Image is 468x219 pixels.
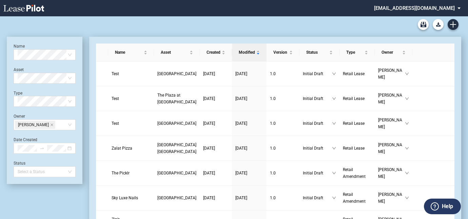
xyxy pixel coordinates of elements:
span: [DATE] [203,196,215,200]
th: Modified [232,44,267,62]
span: down [405,97,409,101]
label: Status [14,161,25,166]
th: Owner [375,44,412,62]
a: [DATE] [203,95,229,102]
span: [PERSON_NAME] [378,141,405,155]
a: [DATE] [235,95,263,102]
a: [GEOGRAPHIC_DATA] [GEOGRAPHIC_DATA] [157,141,196,155]
span: Retail Amendment [343,192,366,204]
th: Asset [154,44,200,62]
a: 1.0 [270,120,296,127]
span: Initial Draft [303,120,332,127]
span: down [405,72,409,76]
span: Test [112,121,119,126]
a: [DATE] [203,120,229,127]
span: [DATE] [235,71,247,76]
span: Zalat Pizza [112,146,132,151]
a: Create new document [448,19,459,30]
span: [PERSON_NAME] [378,92,405,105]
span: Initial Draft [303,145,332,152]
a: Test [112,70,151,77]
span: [PERSON_NAME] [18,121,49,129]
label: Type [14,91,22,96]
span: Initial Draft [303,170,332,176]
a: 1.0 [270,70,296,77]
a: [DATE] [235,170,263,176]
span: Version [273,49,288,56]
a: [DATE] [235,70,263,77]
span: Name [115,49,142,56]
th: Name [108,44,154,62]
a: [DATE] [235,120,263,127]
a: Retail Amendment [343,191,371,205]
a: 1.0 [270,195,296,201]
a: The Picklr [112,170,151,176]
span: 1 . 0 [270,121,276,126]
a: [GEOGRAPHIC_DATA] [157,70,196,77]
a: Test [112,95,151,102]
a: [GEOGRAPHIC_DATA] [157,120,196,127]
a: Retail Amendment [343,166,371,180]
span: down [405,171,409,175]
span: Retail Lease [343,121,365,126]
span: [DATE] [203,71,215,76]
a: Test [112,120,151,127]
span: Pompano Citi Centre [157,196,196,200]
span: 1 . 0 [270,96,276,101]
a: 1.0 [270,170,296,176]
span: 1 . 0 [270,146,276,151]
span: down [405,196,409,200]
span: Catherine Midkiff [15,121,55,129]
span: [PERSON_NAME] [378,117,405,130]
span: [DATE] [235,96,247,101]
span: Type [346,49,363,56]
span: down [332,171,336,175]
md-menu: Download Blank Form List [431,19,446,30]
span: Retail Lease [343,146,365,151]
th: Type [339,44,375,62]
a: Retail Lease [343,95,371,102]
span: down [405,121,409,125]
a: Sky Luxe Nails [112,195,151,201]
span: Initial Draft [303,95,332,102]
span: [DATE] [203,121,215,126]
span: down [332,72,336,76]
a: [GEOGRAPHIC_DATA] [157,170,196,176]
span: Test [112,71,119,76]
a: 1.0 [270,145,296,152]
span: Status [306,49,328,56]
span: to [40,146,44,151]
button: Download Blank Form [433,19,444,30]
th: Version [267,44,299,62]
span: Retail Lease [343,96,365,101]
span: Retail Amendment [343,167,366,179]
span: [PERSON_NAME] [378,166,405,180]
span: The Plaza at Lake Park [157,93,196,104]
th: Created [200,44,232,62]
span: [DATE] [235,171,247,175]
a: [DATE] [235,195,263,201]
span: Sky Luxe Nails [112,196,138,200]
span: down [332,196,336,200]
a: The Plaza at [GEOGRAPHIC_DATA] [157,92,196,105]
a: [DATE] [203,195,229,201]
label: Owner [14,114,25,119]
span: Created [207,49,220,56]
span: Braemar Village Center [157,121,196,126]
span: [DATE] [203,171,215,175]
span: [DATE] [235,196,247,200]
a: 1.0 [270,95,296,102]
span: [DATE] [235,121,247,126]
span: [DATE] [235,146,247,151]
span: 1 . 0 [270,171,276,175]
span: [DATE] [203,146,215,151]
label: Help [442,202,453,211]
span: down [405,146,409,150]
span: Initial Draft [303,70,332,77]
a: [DATE] [203,145,229,152]
span: Owner [382,49,401,56]
span: Silver Lake Village [157,71,196,76]
span: swap-right [40,146,44,151]
button: Help [424,199,461,214]
span: The Picklr [112,171,130,175]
